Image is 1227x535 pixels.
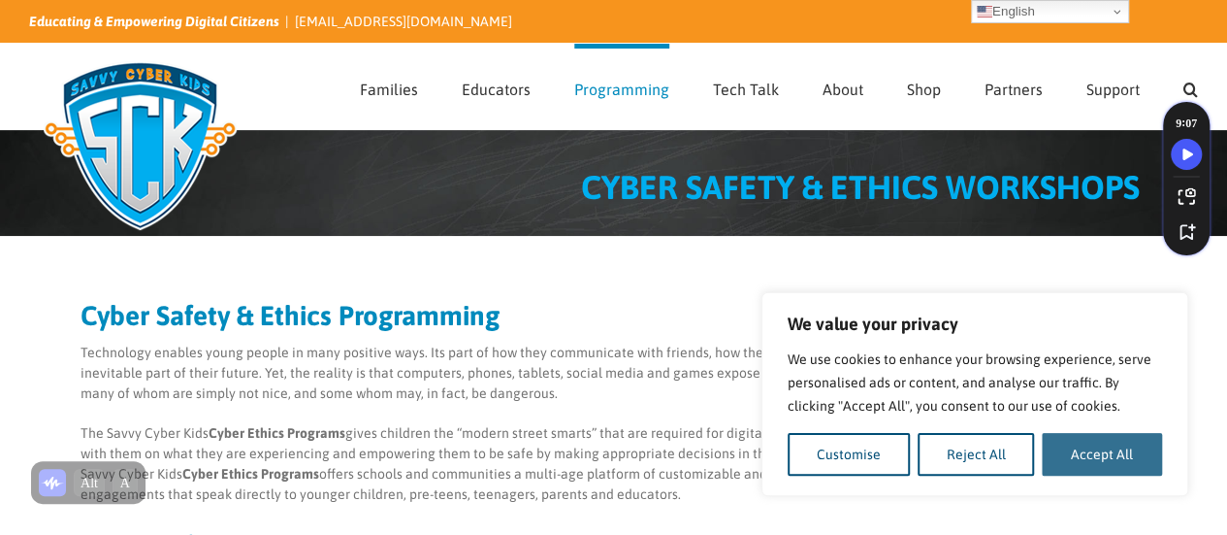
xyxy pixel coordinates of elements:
[81,423,900,505] p: The Savvy Cyber Kids gives children the “modern street smarts” that are required for digital safe...
[907,82,941,97] span: Shop
[1042,433,1162,476] button: Accept All
[360,82,418,97] span: Families
[574,82,669,97] span: Programming
[713,82,779,97] span: Tech Talk
[713,44,779,129] a: Tech Talk
[574,44,669,129] a: Programming
[907,44,941,129] a: Shop
[81,343,900,404] p: Technology enables young people in many positive ways. Its part of how they communicate with frie...
[1086,44,1140,129] a: Support
[985,44,1043,129] a: Partners
[209,425,345,441] strong: Cyber Ethics Programs
[182,466,319,482] strong: Cyber Ethics Programs
[1086,82,1140,97] span: Support
[788,433,910,476] button: Customise
[985,82,1043,97] span: Partners
[581,168,1140,206] span: CYBER SAFETY & ETHICS WORKSHOPS
[29,49,251,243] img: Savvy Cyber Kids Logo
[823,82,863,97] span: About
[295,14,512,29] a: [EMAIL_ADDRESS][DOMAIN_NAME]
[462,44,531,129] a: Educators
[918,433,1035,476] button: Reject All
[788,348,1162,418] p: We use cookies to enhance your browsing experience, serve personalised ads or content, and analys...
[977,4,992,19] img: en
[29,14,279,29] i: Educating & Empowering Digital Citizens
[360,44,418,129] a: Families
[462,82,531,97] span: Educators
[1183,44,1198,129] a: Search
[788,313,1162,336] p: We value your privacy
[81,302,900,329] h2: Cyber Safety & Ethics Programming
[360,44,1198,129] nav: Main Menu
[823,44,863,129] a: About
